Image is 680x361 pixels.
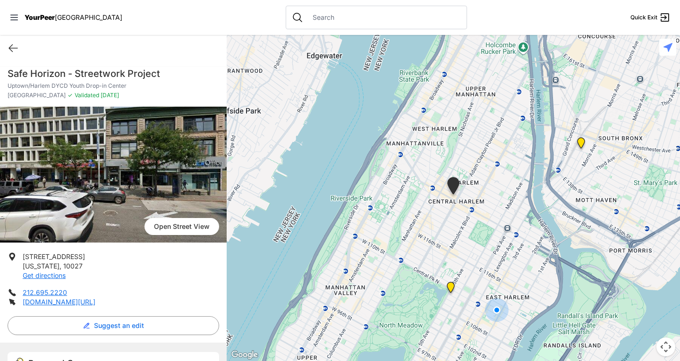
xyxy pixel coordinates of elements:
a: [DOMAIN_NAME][URL] [23,298,95,306]
span: Suggest an edit [94,321,144,330]
div: Manhattan [445,282,457,297]
span: , [59,262,61,270]
a: Quick Exit [630,12,671,23]
span: [DATE] [99,92,119,99]
span: [GEOGRAPHIC_DATA] [55,13,122,21]
div: You are here! [485,298,509,322]
a: YourPeer[GEOGRAPHIC_DATA] [25,15,122,20]
div: Harm Reduction Center [575,137,587,152]
a: Get directions [23,271,66,279]
input: Search [307,13,461,22]
span: 10027 [63,262,83,270]
p: Uptown/Harlem DYCD Youth Drop-in Center [8,82,219,90]
span: ✓ [68,92,73,99]
div: Uptown/Harlem DYCD Youth Drop-in Center [445,177,461,198]
span: Validated [75,92,99,99]
button: Suggest an edit [8,316,219,335]
span: Open Street View [144,218,219,235]
span: YourPeer [25,13,55,21]
span: [GEOGRAPHIC_DATA] [8,92,66,99]
a: Open this area in Google Maps (opens a new window) [229,349,260,361]
span: [US_STATE] [23,262,59,270]
button: Map camera controls [656,337,675,356]
a: 212.695.2220 [23,288,67,296]
span: [STREET_ADDRESS] [23,252,85,260]
h1: Safe Horizon - Streetwork Project [8,67,219,80]
img: Google [229,349,260,361]
span: Quick Exit [630,14,657,21]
